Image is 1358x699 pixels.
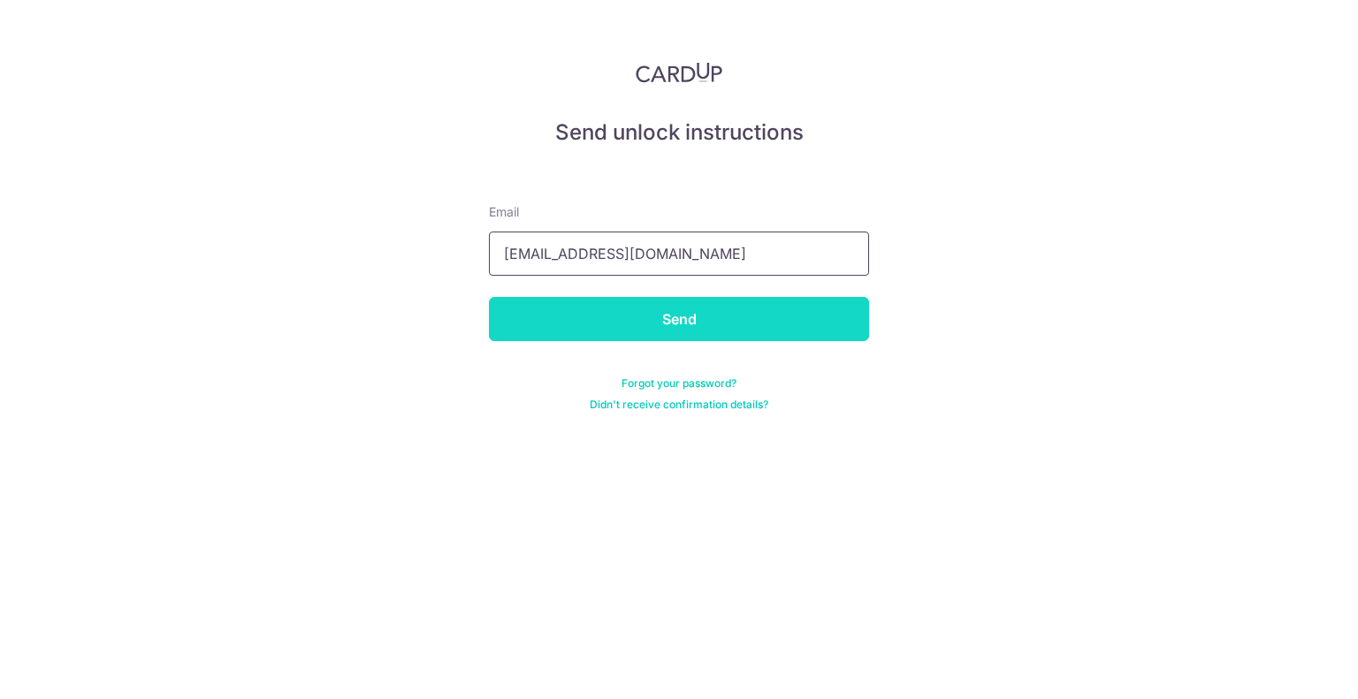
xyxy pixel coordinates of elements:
input: Enter your Email [489,232,869,276]
input: Send [489,297,869,341]
h5: Send unlock instructions [489,118,869,147]
a: Didn't receive confirmation details? [590,398,768,412]
a: Forgot your password? [622,376,736,391]
img: CardUp Logo [636,62,722,83]
span: translation missing: en.devise.label.Email [489,204,519,219]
